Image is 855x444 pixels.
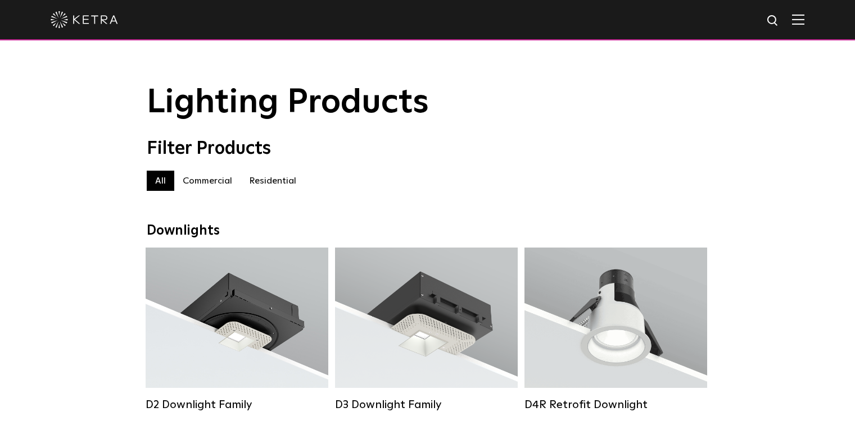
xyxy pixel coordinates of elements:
[241,171,305,191] label: Residential
[147,138,709,159] div: Filter Products
[146,248,328,411] a: D2 Downlight Family Lumen Output:1200Colors:White / Black / Gloss Black / Silver / Bronze / Silve...
[174,171,241,191] label: Commercial
[51,11,118,28] img: ketra-logo-2019-white
[766,14,780,28] img: search icon
[147,86,429,120] span: Lighting Products
[524,248,707,411] a: D4R Retrofit Downlight Lumen Output:800Colors:White / BlackBeam Angles:15° / 25° / 40° / 60°Watta...
[147,171,174,191] label: All
[524,398,707,411] div: D4R Retrofit Downlight
[335,398,518,411] div: D3 Downlight Family
[147,223,709,239] div: Downlights
[335,248,518,411] a: D3 Downlight Family Lumen Output:700 / 900 / 1100Colors:White / Black / Silver / Bronze / Paintab...
[146,398,328,411] div: D2 Downlight Family
[792,14,804,25] img: Hamburger%20Nav.svg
